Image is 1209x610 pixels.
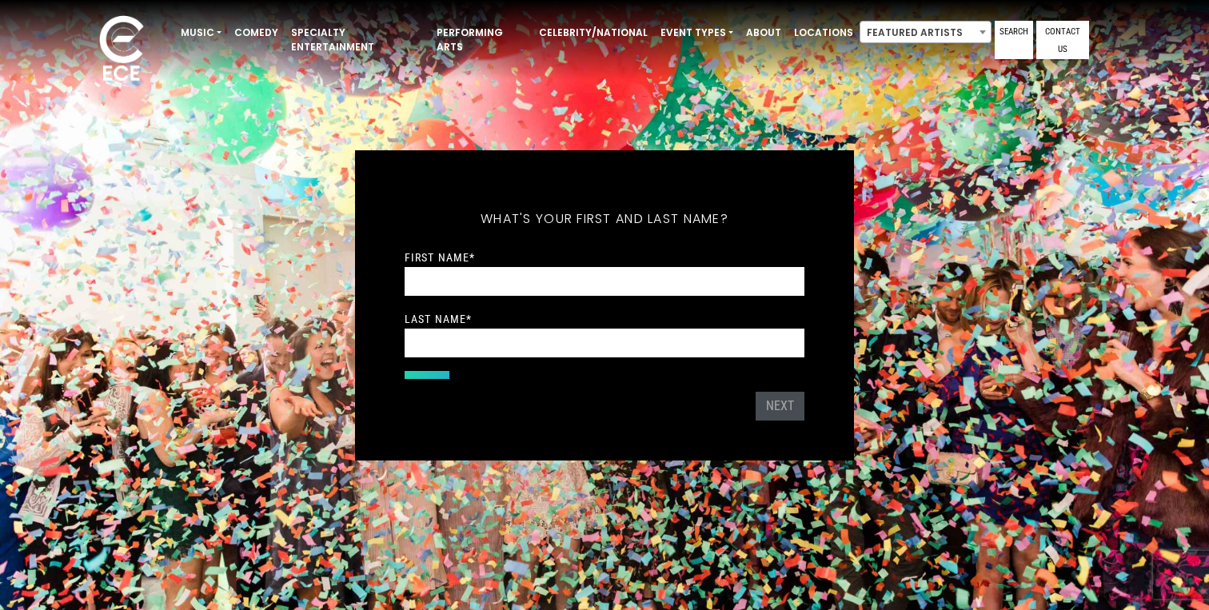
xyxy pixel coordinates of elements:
[430,19,533,61] a: Performing Arts
[405,250,475,265] label: First Name
[285,19,430,61] a: Specialty Entertainment
[788,19,860,46] a: Locations
[860,22,991,44] span: Featured Artists
[654,19,740,46] a: Event Types
[1036,21,1089,59] a: Contact Us
[740,19,788,46] a: About
[860,21,992,43] span: Featured Artists
[228,19,285,46] a: Comedy
[995,21,1033,59] a: Search
[174,19,228,46] a: Music
[405,312,472,326] label: Last Name
[405,190,804,248] h5: What's your first and last name?
[82,11,162,89] img: ece_new_logo_whitev2-1.png
[533,19,654,46] a: Celebrity/National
